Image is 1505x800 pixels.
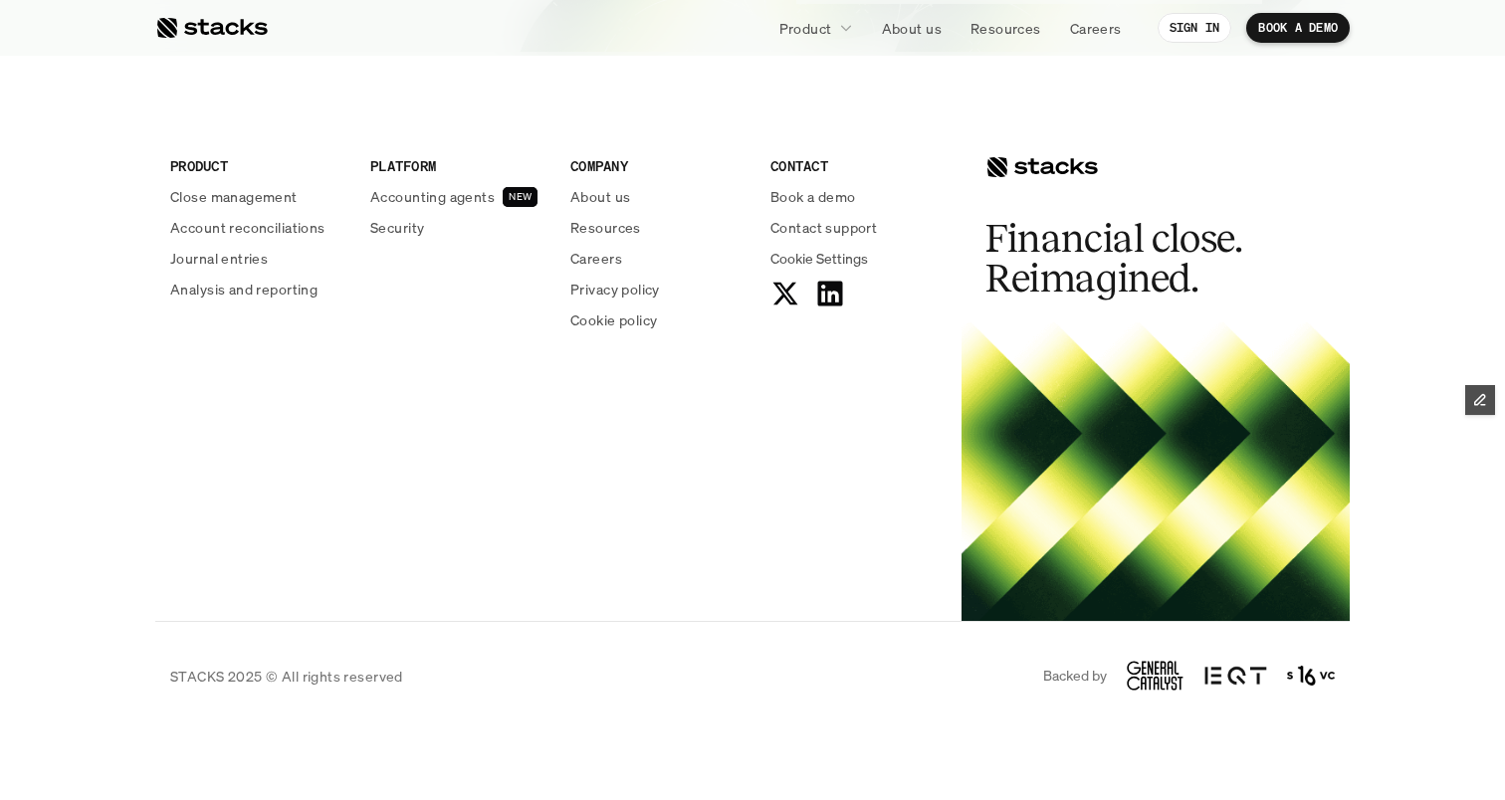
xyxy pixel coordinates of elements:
p: BOOK A DEMO [1258,21,1338,35]
a: Resources [959,10,1053,46]
span: Cookie Settings [770,248,868,269]
p: Careers [570,248,622,269]
p: STACKS 2025 © All rights reserved [170,666,403,687]
a: Analysis and reporting [170,279,346,300]
p: About us [570,186,630,207]
p: Resources [970,18,1041,39]
a: Privacy Policy [235,461,322,475]
p: Analysis and reporting [170,279,318,300]
p: SIGN IN [1170,21,1220,35]
a: BOOK A DEMO [1246,13,1350,43]
p: Close management [170,186,298,207]
p: Contact support [770,217,877,238]
a: About us [870,10,954,46]
a: Account reconciliations [170,217,346,238]
p: Accounting agents [370,186,495,207]
a: SIGN IN [1158,13,1232,43]
a: Close management [170,186,346,207]
button: Edit Framer Content [1465,385,1495,415]
p: Book a demo [770,186,856,207]
p: Security [370,217,424,238]
a: Careers [1058,10,1134,46]
h2: Financial close. Reimagined. [985,219,1284,299]
a: Cookie policy [570,309,747,330]
a: Careers [570,248,747,269]
a: Accounting agentsNEW [370,186,546,207]
p: About us [882,18,942,39]
p: Privacy policy [570,279,660,300]
a: About us [570,186,747,207]
p: Journal entries [170,248,268,269]
a: Privacy policy [570,279,747,300]
p: Careers [1070,18,1122,39]
a: Security [370,217,546,238]
button: Cookie Trigger [770,248,868,269]
a: Resources [570,217,747,238]
h2: NEW [509,191,532,203]
p: PRODUCT [170,155,346,176]
a: Contact support [770,217,947,238]
p: Account reconciliations [170,217,325,238]
a: Book a demo [770,186,947,207]
p: Backed by [1043,668,1107,685]
p: PLATFORM [370,155,546,176]
p: Resources [570,217,641,238]
a: Journal entries [170,248,346,269]
p: CONTACT [770,155,947,176]
p: COMPANY [570,155,747,176]
p: Cookie policy [570,309,657,330]
p: Product [779,18,832,39]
